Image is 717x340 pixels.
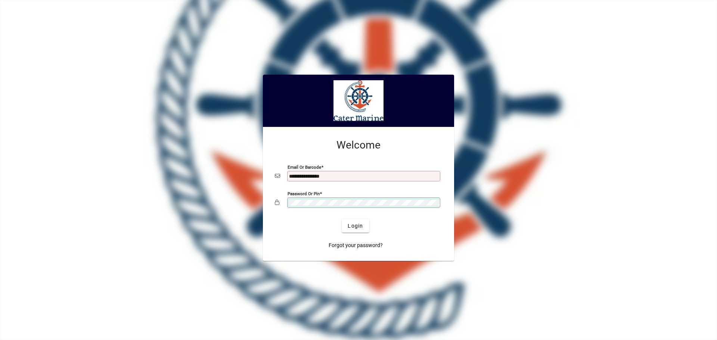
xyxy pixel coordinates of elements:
[329,241,383,249] span: Forgot your password?
[288,165,321,170] mat-label: Email or Barcode
[275,139,442,152] h2: Welcome
[326,238,386,252] a: Forgot your password?
[288,191,320,196] mat-label: Password or Pin
[342,219,369,233] button: Login
[348,222,363,230] span: Login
